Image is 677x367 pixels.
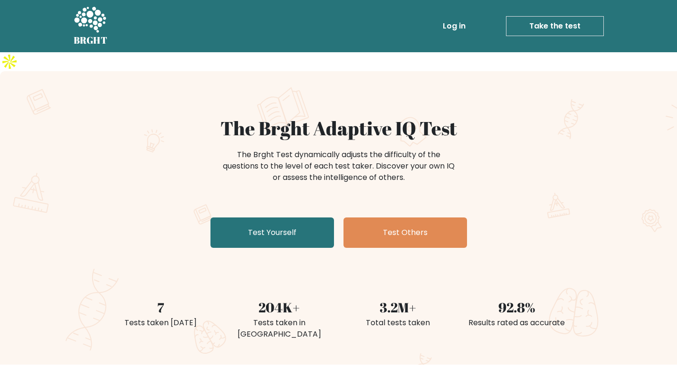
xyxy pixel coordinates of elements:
div: Tests taken in [GEOGRAPHIC_DATA] [226,317,333,340]
a: BRGHT [74,4,108,48]
div: Total tests taken [344,317,452,329]
div: The Brght Test dynamically adjusts the difficulty of the questions to the level of each test take... [220,149,458,183]
div: Results rated as accurate [463,317,571,329]
h1: The Brght Adaptive IQ Test [107,117,571,140]
a: Log in [439,17,469,36]
a: Take the test [506,16,604,36]
div: 3.2M+ [344,297,452,317]
h5: BRGHT [74,35,108,46]
a: Test Others [343,217,467,248]
div: 7 [107,297,214,317]
a: Test Yourself [210,217,334,248]
div: 204K+ [226,297,333,317]
div: Tests taken [DATE] [107,317,214,329]
div: 92.8% [463,297,571,317]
